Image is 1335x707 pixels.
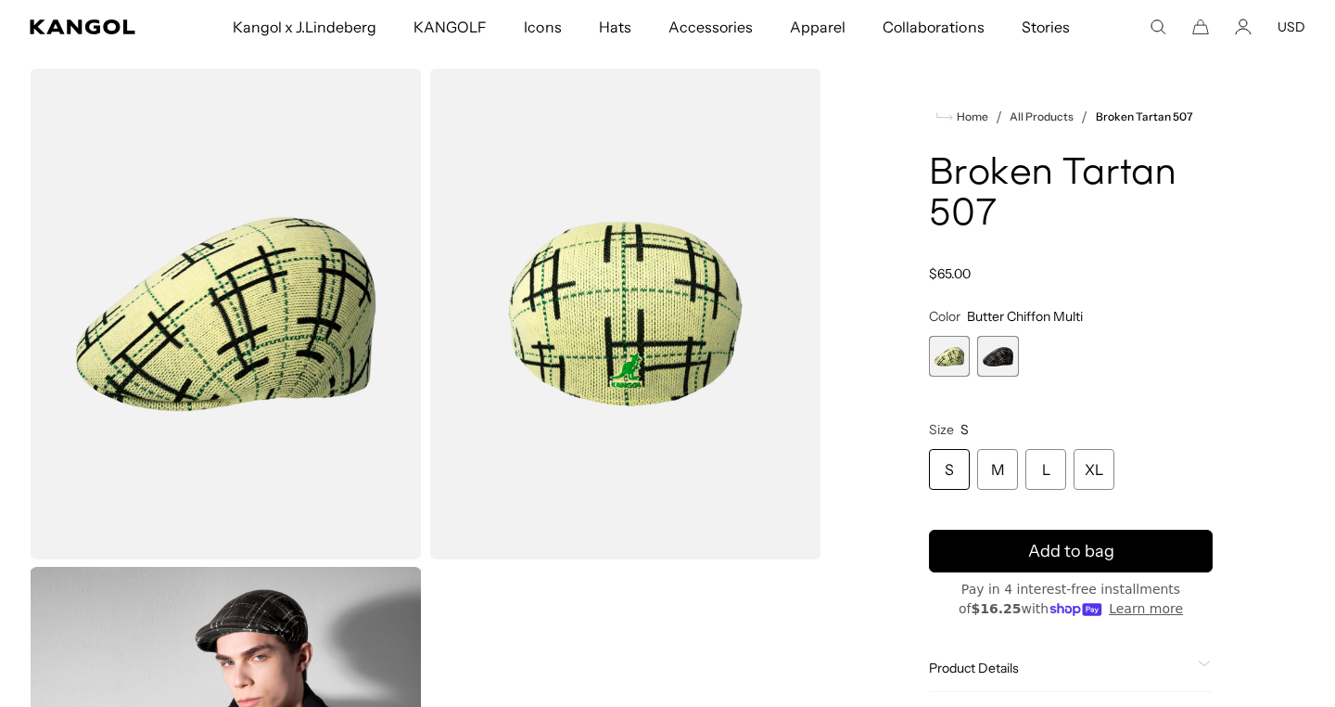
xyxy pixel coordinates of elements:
[1074,449,1114,490] div: XL
[30,19,152,34] a: Kangol
[967,308,1083,325] span: Butter Chiffon Multi
[929,449,970,490] div: S
[929,308,960,325] span: Color
[977,336,1018,377] label: Black Multi
[929,265,971,282] span: $65.00
[936,109,988,125] a: Home
[929,336,970,377] label: Butter Chiffon Multi
[929,336,970,377] div: 1 of 2
[429,69,821,559] img: color-butter-chiffon-multi
[929,530,1213,572] button: Add to bag
[929,154,1213,236] h1: Broken Tartan 507
[1025,449,1066,490] div: L
[988,106,1002,128] li: /
[977,336,1018,377] div: 2 of 2
[1096,110,1193,123] a: Broken Tartan 507
[30,69,422,559] img: color-butter-chiffon-multi
[977,449,1018,490] div: M
[1150,19,1166,35] summary: Search here
[1192,19,1209,35] button: Cart
[1074,106,1087,128] li: /
[953,110,988,123] span: Home
[1278,19,1305,35] button: USD
[929,106,1213,128] nav: breadcrumbs
[1028,539,1114,564] span: Add to bag
[1010,110,1074,123] a: All Products
[1235,19,1252,35] a: Account
[929,660,1190,676] span: Product Details
[960,421,969,438] span: S
[929,421,954,438] span: Size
